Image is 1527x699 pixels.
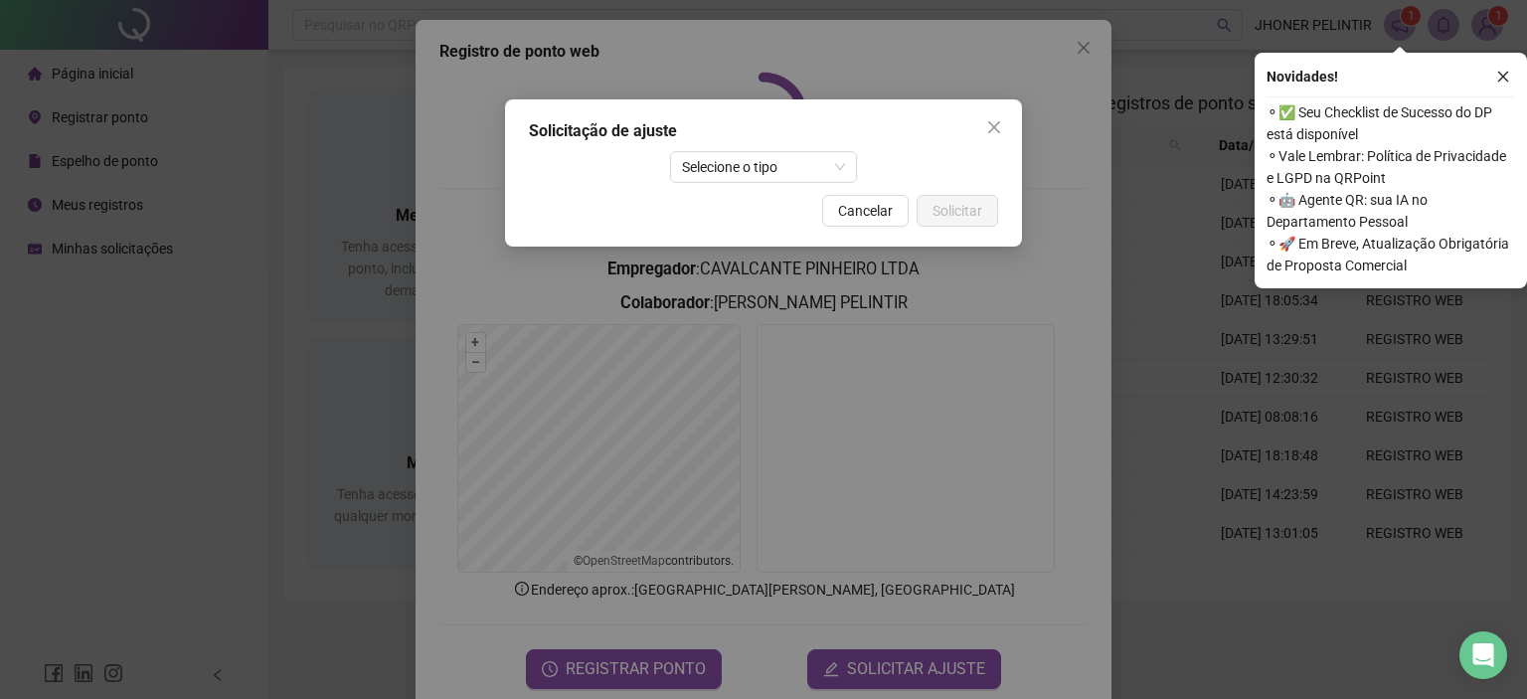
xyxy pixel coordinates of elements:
[1267,66,1338,87] span: Novidades !
[822,195,909,227] button: Cancelar
[1267,145,1515,189] span: ⚬ Vale Lembrar: Política de Privacidade e LGPD na QRPoint
[986,119,1002,135] span: close
[529,119,998,143] div: Solicitação de ajuste
[978,111,1010,143] button: Close
[1459,631,1507,679] div: Open Intercom Messenger
[838,200,893,222] span: Cancelar
[1267,233,1515,276] span: ⚬ 🚀 Em Breve, Atualização Obrigatória de Proposta Comercial
[1267,189,1515,233] span: ⚬ 🤖 Agente QR: sua IA no Departamento Pessoal
[1496,70,1510,84] span: close
[1267,101,1515,145] span: ⚬ ✅ Seu Checklist de Sucesso do DP está disponível
[917,195,998,227] button: Solicitar
[682,152,846,182] span: Selecione o tipo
